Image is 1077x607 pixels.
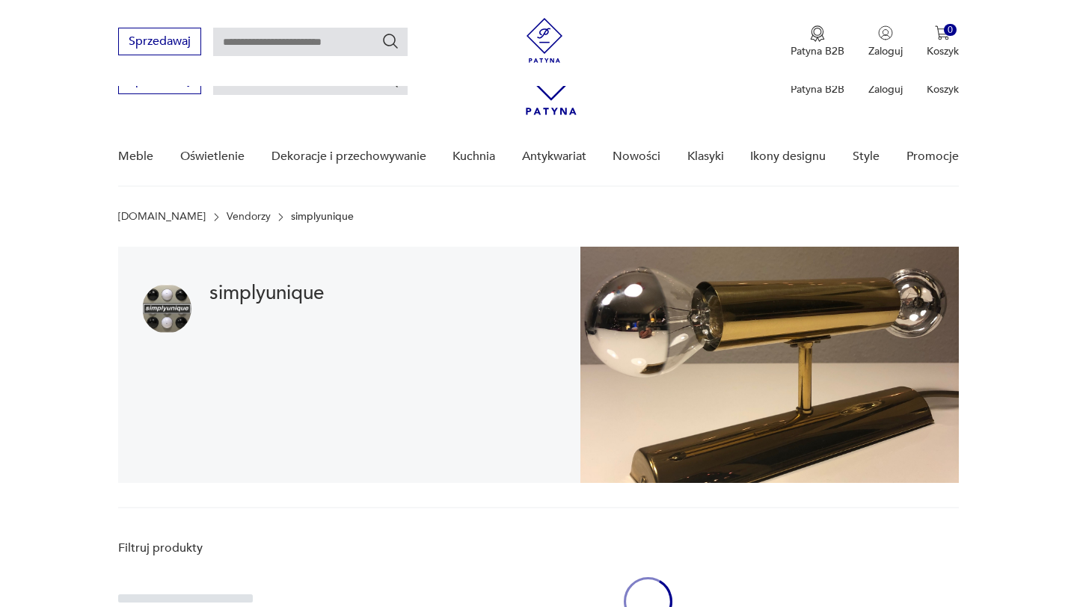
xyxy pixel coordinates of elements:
[209,284,324,302] h1: simplyunique
[750,128,826,185] a: Ikony designu
[868,25,903,58] button: Zaloguj
[868,44,903,58] p: Zaloguj
[142,284,191,333] img: simplyunique
[580,247,958,483] img: simplyunique
[271,128,426,185] a: Dekoracje i przechowywanie
[381,32,399,50] button: Szukaj
[853,128,880,185] a: Style
[810,25,825,42] img: Ikona medalu
[291,211,354,223] p: simplyunique
[935,25,950,40] img: Ikona koszyka
[791,25,844,58] a: Ikona medaluPatyna B2B
[118,128,153,185] a: Meble
[118,540,301,556] p: Filtruj produkty
[522,128,586,185] a: Antykwariat
[927,25,959,58] button: 0Koszyk
[927,82,959,96] p: Koszyk
[791,25,844,58] button: Patyna B2B
[452,128,495,185] a: Kuchnia
[944,24,957,37] div: 0
[613,128,660,185] a: Nowości
[906,128,959,185] a: Promocje
[227,211,271,223] a: Vendorzy
[118,37,201,48] a: Sprzedawaj
[522,18,567,63] img: Patyna - sklep z meblami i dekoracjami vintage
[118,28,201,55] button: Sprzedawaj
[927,44,959,58] p: Koszyk
[687,128,724,185] a: Klasyki
[180,128,245,185] a: Oświetlenie
[791,44,844,58] p: Patyna B2B
[118,211,206,223] a: [DOMAIN_NAME]
[878,25,893,40] img: Ikonka użytkownika
[868,82,903,96] p: Zaloguj
[118,76,201,87] a: Sprzedawaj
[791,82,844,96] p: Patyna B2B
